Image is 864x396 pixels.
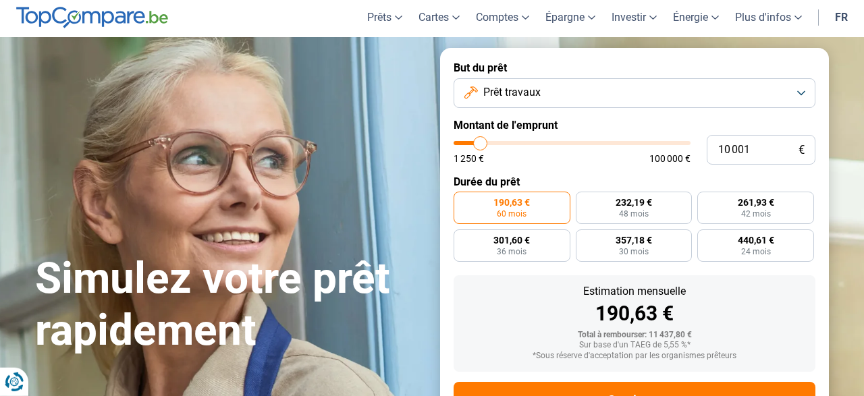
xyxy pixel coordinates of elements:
[454,78,815,108] button: Prêt travaux
[464,341,805,350] div: Sur base d'un TAEG de 5,55 %*
[16,7,168,28] img: TopCompare
[454,175,815,188] label: Durée du prêt
[454,119,815,132] label: Montant de l'emprunt
[497,210,526,218] span: 60 mois
[454,154,484,163] span: 1 250 €
[493,198,530,207] span: 190,63 €
[464,286,805,297] div: Estimation mensuelle
[464,351,805,361] div: *Sous réserve d'acceptation par les organismes prêteurs
[738,235,774,245] span: 440,61 €
[35,253,424,357] h1: Simulez votre prêt rapidement
[497,248,526,256] span: 36 mois
[738,198,774,207] span: 261,93 €
[454,61,815,74] label: But du prêt
[464,304,805,324] div: 190,63 €
[619,210,649,218] span: 48 mois
[799,144,805,156] span: €
[616,198,652,207] span: 232,19 €
[619,248,649,256] span: 30 mois
[649,154,691,163] span: 100 000 €
[493,235,530,245] span: 301,60 €
[741,210,771,218] span: 42 mois
[741,248,771,256] span: 24 mois
[483,85,541,100] span: Prêt travaux
[464,331,805,340] div: Total à rembourser: 11 437,80 €
[616,235,652,245] span: 357,18 €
